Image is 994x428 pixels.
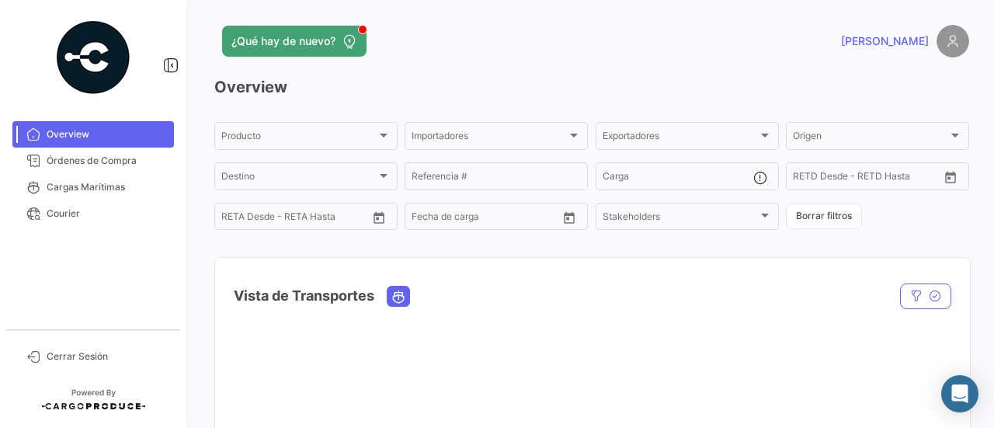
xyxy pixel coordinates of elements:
input: Hasta [832,173,902,184]
input: Desde [793,173,821,184]
a: Órdenes de Compra [12,148,174,174]
span: Cerrar Sesión [47,350,168,364]
button: Open calendar [367,206,391,229]
h3: Overview [214,76,969,98]
img: placeholder-user.png [937,25,969,57]
h4: Vista de Transportes [234,285,374,307]
span: [PERSON_NAME] [841,33,929,49]
span: ¿Qué hay de nuevo? [231,33,335,49]
button: Ocean [388,287,409,306]
button: Open calendar [558,206,581,229]
input: Hasta [450,214,520,224]
span: Stakeholders [603,214,758,224]
input: Hasta [260,214,330,224]
span: Órdenes de Compra [47,154,168,168]
span: Overview [47,127,168,141]
button: Borrar filtros [786,204,862,229]
span: Exportadores [603,133,758,144]
span: Destino [221,173,377,184]
a: Cargas Marítimas [12,174,174,200]
img: powered-by.png [54,19,132,96]
span: Producto [221,133,377,144]
span: Importadores [412,133,567,144]
button: ¿Qué hay de nuevo? [222,26,367,57]
a: Courier [12,200,174,227]
div: Abrir Intercom Messenger [941,375,978,412]
span: Courier [47,207,168,221]
a: Overview [12,121,174,148]
input: Desde [221,214,249,224]
span: Origen [793,133,948,144]
button: Open calendar [939,165,962,189]
input: Desde [412,214,440,224]
span: Cargas Marítimas [47,180,168,194]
